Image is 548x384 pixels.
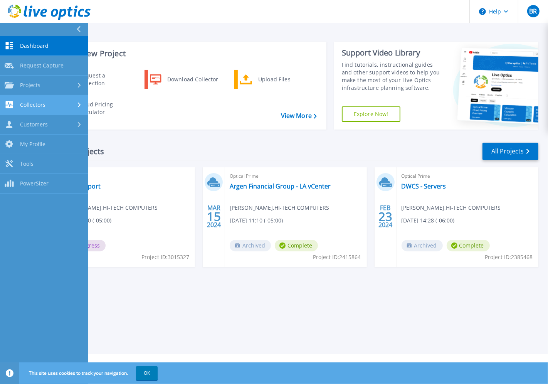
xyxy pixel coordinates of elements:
span: Project ID: 3015327 [141,253,189,261]
div: Download Collector [163,72,222,87]
a: All Projects [482,143,538,160]
span: Dashboard [20,42,49,49]
a: DWCS - Servers [402,182,446,190]
span: Request Capture [20,62,64,69]
div: Support Video Library [342,48,444,58]
a: Request a Collection [54,70,133,89]
span: 15 [207,213,221,220]
button: OK [136,366,158,380]
span: BR [529,8,537,14]
span: Tools [20,160,34,167]
span: Archived [402,240,443,251]
span: [PERSON_NAME] , HI-TECH COMPUTERS [230,204,329,212]
a: Download Collector [145,70,224,89]
a: Upload Files [234,70,313,89]
span: Complete [275,240,318,251]
span: Complete [447,240,490,251]
span: [DATE] 14:28 (-06:00) [402,216,455,225]
span: This site uses cookies to track your navigation. [21,366,158,380]
span: [DATE] 11:10 (-05:00) [230,216,283,225]
span: Project ID: 2415864 [313,253,361,261]
span: Project ID: 2385468 [485,253,533,261]
span: My Profile [20,141,45,148]
div: MAR 2024 [207,202,221,231]
div: Cloud Pricing Calculator [74,101,131,116]
div: Request a Collection [75,72,131,87]
a: Cloud Pricing Calculator [54,99,133,118]
span: PowerSizer [20,180,49,187]
div: Upload Files [254,72,311,87]
span: Archived [230,240,271,251]
span: Optical Prime [58,172,190,180]
h3: Start a New Project [55,49,316,58]
div: Find tutorials, instructional guides and other support videos to help you make the most of your L... [342,61,444,92]
div: FEB 2024 [378,202,393,231]
a: Explore Now! [342,106,400,122]
span: Optical Prime [402,172,534,180]
span: Optical Prime [230,172,362,180]
span: Customers [20,121,48,128]
a: Argen Financial Group - LA vCenter [230,182,331,190]
span: [PERSON_NAME] , HI-TECH COMPUTERS [402,204,501,212]
span: 23 [378,213,392,220]
span: [PERSON_NAME] , HI-TECH COMPUTERS [58,204,158,212]
span: Collectors [20,101,45,108]
span: Projects [20,82,40,89]
a: View More [281,112,317,120]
